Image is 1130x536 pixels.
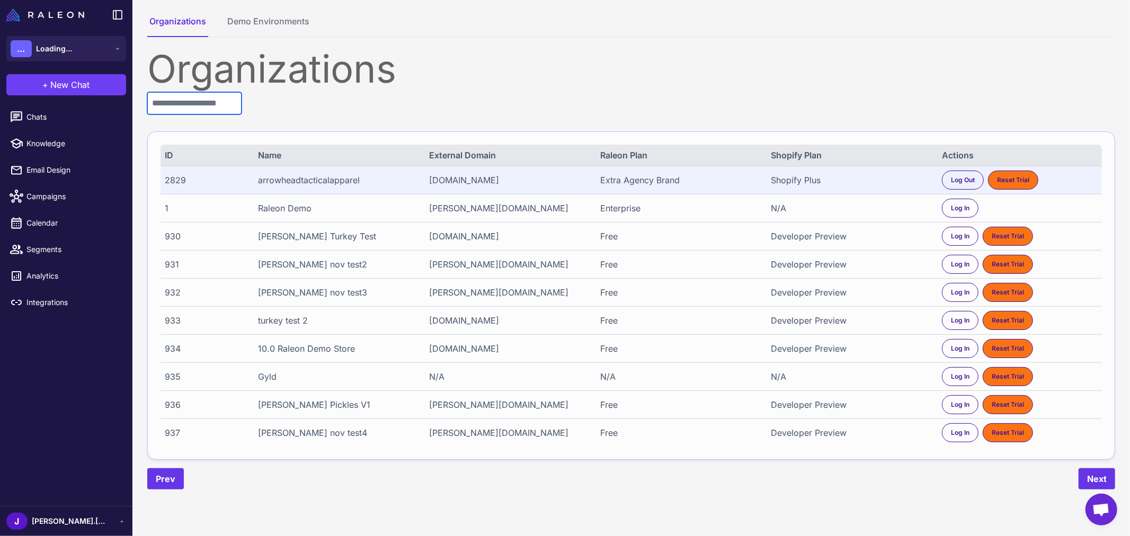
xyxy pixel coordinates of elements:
div: arrowheadtacticalapparel [258,174,414,186]
span: Reset Trial [992,288,1024,297]
div: Free [600,426,756,439]
div: [PERSON_NAME] nov test4 [258,426,414,439]
div: 934 [165,342,243,355]
span: Log In [951,260,969,269]
div: Raleon Plan [600,149,756,162]
button: +New Chat [6,74,126,95]
div: 931 [165,258,243,271]
div: [PERSON_NAME][DOMAIN_NAME] [429,202,585,215]
div: Developer Preview [771,286,927,299]
button: Demo Environments [225,15,312,37]
a: Chats [4,106,128,128]
span: Knowledge [26,138,120,149]
div: 935 [165,370,243,383]
a: Analytics [4,265,128,287]
span: Reset Trial [992,316,1024,325]
span: Log In [951,231,969,241]
div: Free [600,314,756,327]
span: Log In [951,372,969,381]
span: Reset Trial [992,231,1024,241]
div: 933 [165,314,243,327]
div: Enterprise [600,202,756,215]
div: 10.0 Raleon Demo Store [258,342,414,355]
div: [PERSON_NAME] Turkey Test [258,230,414,243]
span: Chats [26,111,120,123]
span: Log In [951,316,969,325]
div: Developer Preview [771,342,927,355]
div: [PERSON_NAME][DOMAIN_NAME] [429,426,585,439]
div: 936 [165,398,243,411]
div: N/A [771,202,927,215]
div: Extra Agency Brand [600,174,756,186]
div: Developer Preview [771,258,927,271]
span: Reset Trial [992,344,1024,353]
div: [DOMAIN_NAME] [429,342,585,355]
a: Segments [4,238,128,261]
div: N/A [600,370,756,383]
span: Log In [951,400,969,409]
span: + [43,78,49,91]
div: Shopify Plan [771,149,927,162]
div: 937 [165,426,243,439]
span: Analytics [26,270,120,282]
img: Raleon Logo [6,8,84,21]
a: Calendar [4,212,128,234]
div: ID [165,149,243,162]
div: [DOMAIN_NAME] [429,174,585,186]
span: New Chat [51,78,90,91]
span: Reset Trial [992,428,1024,437]
div: Free [600,286,756,299]
span: Reset Trial [992,260,1024,269]
span: Log In [951,288,969,297]
div: [DOMAIN_NAME] [429,230,585,243]
div: N/A [429,370,585,383]
div: [PERSON_NAME][DOMAIN_NAME] [429,286,585,299]
div: Open chat [1085,494,1117,525]
div: Free [600,342,756,355]
div: 2829 [165,174,243,186]
span: Reset Trial [997,175,1029,185]
div: [PERSON_NAME][DOMAIN_NAME] [429,398,585,411]
div: External Domain [429,149,585,162]
span: Reset Trial [992,372,1024,381]
div: Developer Preview [771,230,927,243]
span: Integrations [26,297,120,308]
span: Log In [951,203,969,213]
div: Gyld [258,370,414,383]
span: Campaigns [26,191,120,202]
div: [PERSON_NAME] Pickles V1 [258,398,414,411]
a: Integrations [4,291,128,314]
div: [PERSON_NAME][DOMAIN_NAME] [429,258,585,271]
div: N/A [771,370,927,383]
span: Log Out [951,175,975,185]
div: 1 [165,202,243,215]
div: Organizations [147,50,1115,88]
div: Actions [942,149,1098,162]
div: ... [11,40,32,57]
div: Shopify Plus [771,174,927,186]
button: ...Loading... [6,36,126,61]
div: Free [600,230,756,243]
div: [DOMAIN_NAME] [429,314,585,327]
div: Name [258,149,414,162]
div: Developer Preview [771,398,927,411]
div: Developer Preview [771,426,927,439]
div: [PERSON_NAME] nov test2 [258,258,414,271]
div: turkey test 2 [258,314,414,327]
span: Log In [951,344,969,353]
span: Log In [951,428,969,437]
a: Email Design [4,159,128,181]
div: Developer Preview [771,314,927,327]
div: 932 [165,286,243,299]
div: [PERSON_NAME] nov test3 [258,286,414,299]
span: [PERSON_NAME].[PERSON_NAME] [32,515,106,527]
span: Reset Trial [992,400,1024,409]
span: Loading... [36,43,72,55]
span: Segments [26,244,120,255]
div: Free [600,258,756,271]
a: Knowledge [4,132,128,155]
button: Prev [147,468,184,489]
div: Free [600,398,756,411]
a: Raleon Logo [6,8,88,21]
a: Campaigns [4,185,128,208]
